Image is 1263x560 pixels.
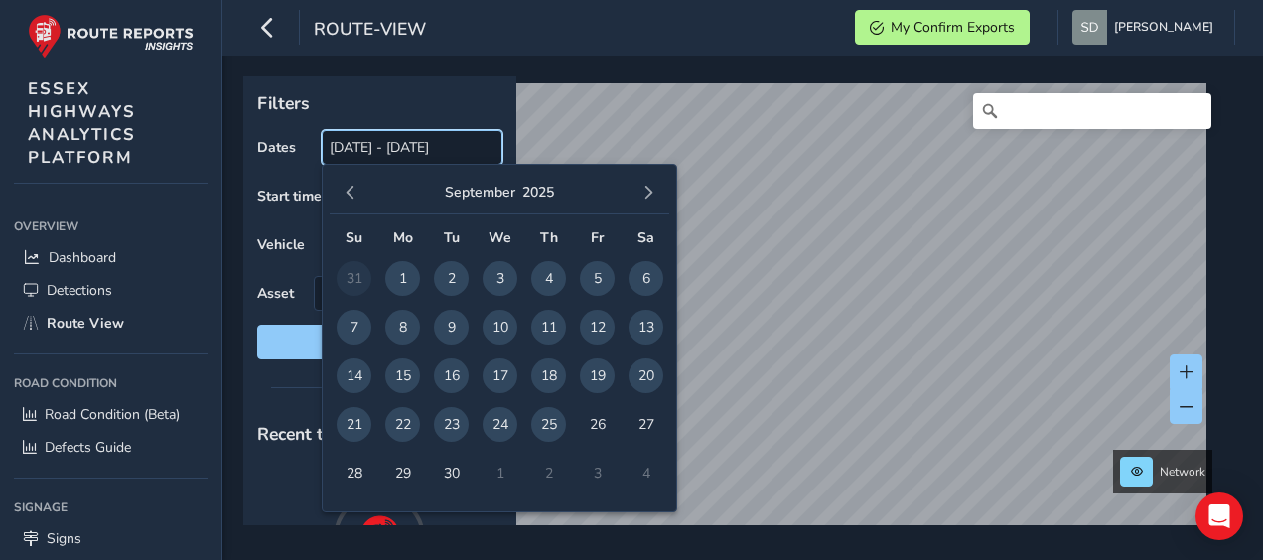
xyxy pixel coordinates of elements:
[1114,10,1213,45] span: [PERSON_NAME]
[434,456,469,490] span: 30
[1072,10,1220,45] button: [PERSON_NAME]
[45,438,131,457] span: Defects Guide
[14,398,208,431] a: Road Condition (Beta)
[434,261,469,296] span: 2
[14,274,208,307] a: Detections
[385,456,420,490] span: 29
[14,211,208,241] div: Overview
[445,183,515,202] button: September
[1195,492,1243,540] div: Open Intercom Messenger
[483,261,517,296] span: 3
[531,358,566,393] span: 18
[531,310,566,345] span: 11
[531,407,566,442] span: 25
[257,422,354,446] span: Recent trips
[629,310,663,345] span: 13
[637,228,654,247] span: Sa
[337,407,371,442] span: 21
[580,261,615,296] span: 5
[337,358,371,393] span: 14
[385,358,420,393] span: 15
[45,405,180,424] span: Road Condition (Beta)
[1160,464,1205,480] span: Network
[257,325,502,359] button: Reset filters
[891,18,1015,37] span: My Confirm Exports
[483,407,517,442] span: 24
[973,93,1211,129] input: Search
[257,138,296,157] label: Dates
[47,281,112,300] span: Detections
[855,10,1030,45] button: My Confirm Exports
[272,333,488,351] span: Reset filters
[629,358,663,393] span: 20
[250,83,1206,548] canvas: Map
[489,228,511,247] span: We
[314,17,426,45] span: route-view
[14,241,208,274] a: Dashboard
[14,368,208,398] div: Road Condition
[14,431,208,464] a: Defects Guide
[49,248,116,267] span: Dashboard
[434,407,469,442] span: 23
[47,529,81,548] span: Signs
[337,456,371,490] span: 28
[257,284,294,303] label: Asset
[393,228,413,247] span: Mo
[434,310,469,345] span: 9
[580,358,615,393] span: 19
[629,407,663,442] span: 27
[14,307,208,340] a: Route View
[28,14,194,59] img: rr logo
[580,310,615,345] span: 12
[434,358,469,393] span: 16
[385,407,420,442] span: 22
[580,407,615,442] span: 26
[257,235,305,254] label: Vehicle
[531,261,566,296] span: 4
[483,358,517,393] span: 17
[483,310,517,345] span: 10
[385,261,420,296] span: 1
[257,90,502,116] p: Filters
[385,310,420,345] span: 8
[1072,10,1107,45] img: diamond-layout
[28,77,136,169] span: ESSEX HIGHWAYS ANALYTICS PLATFORM
[346,228,362,247] span: Su
[257,187,322,206] label: Start time
[522,183,554,202] button: 2025
[47,314,124,333] span: Route View
[14,522,208,555] a: Signs
[315,277,469,310] span: Select an asset code
[14,492,208,522] div: Signage
[540,228,558,247] span: Th
[444,228,460,247] span: Tu
[337,310,371,345] span: 7
[629,261,663,296] span: 6
[591,228,604,247] span: Fr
